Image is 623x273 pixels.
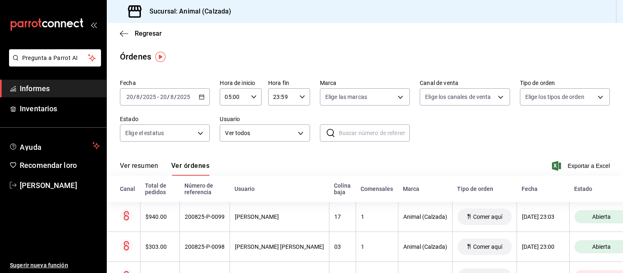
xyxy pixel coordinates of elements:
[554,161,610,171] button: Exportar a Excel
[525,94,584,100] font: Elige los tipos de orden
[522,186,538,192] font: Fecha
[6,60,101,68] a: Pregunta a Parrot AI
[361,243,364,250] font: 1
[235,243,324,250] font: [PERSON_NAME] [PERSON_NAME]
[120,80,136,86] font: Fecha
[473,243,502,250] font: Comer aquí
[20,161,77,170] font: Recomendar loro
[185,213,225,220] font: 200825-P-0099
[457,186,493,192] font: Tipo de orden
[155,52,166,62] img: Marcador de información sobre herramientas
[133,94,136,100] font: /
[184,182,213,195] font: Número de referencia
[174,94,177,100] font: /
[145,182,166,195] font: Total de pedidos
[145,243,167,250] font: $303.00
[167,94,170,100] font: /
[90,21,97,28] button: abrir_cajón_menú
[143,94,156,100] input: ----
[225,130,250,136] font: Ver todos
[334,182,351,195] font: Colina baja
[361,213,364,220] font: 1
[568,163,610,169] font: Exportar a Excel
[339,125,410,141] input: Buscar número de referencia
[234,186,255,192] font: Usuario
[592,213,611,220] font: Abierta
[140,94,143,100] font: /
[120,161,209,176] div: pestañas de navegación
[403,186,419,192] font: Marca
[136,94,140,100] input: --
[171,162,209,170] font: Ver órdenes
[522,213,554,220] font: [DATE] 23:03
[9,49,101,67] button: Pregunta a Parrot AI
[20,84,50,93] font: Informes
[220,80,255,86] font: Hora de inicio
[325,94,367,100] font: Elige las marcas
[522,243,554,250] font: [DATE] 23:00
[157,94,159,100] font: -
[361,186,393,192] font: Comensales
[20,181,77,190] font: [PERSON_NAME]
[120,162,158,170] font: Ver resumen
[126,94,133,100] input: --
[160,94,167,100] input: --
[235,213,279,220] font: [PERSON_NAME]
[149,7,231,15] font: Sucursal: Animal (Calzada)
[592,243,611,250] font: Abierta
[170,94,174,100] input: --
[268,80,289,86] font: Hora fin
[334,213,341,220] font: 17
[120,30,162,37] button: Regresar
[22,55,78,61] font: Pregunta a Parrot AI
[403,243,447,250] font: Animal (Calzada)
[120,116,138,122] font: Estado
[20,104,57,113] font: Inventarios
[320,80,337,86] font: Marca
[220,116,240,122] font: Usuario
[125,130,164,136] font: Elige el estatus
[420,80,458,86] font: Canal de venta
[185,243,225,250] font: 200825-P-0098
[425,94,491,100] font: Elige los canales de venta
[120,52,151,62] font: Órdenes
[10,262,68,268] font: Sugerir nueva función
[120,186,135,192] font: Canal
[334,243,341,250] font: 03
[473,213,502,220] font: Comer aquí
[574,186,592,192] font: Estado
[145,213,167,220] font: $940.00
[135,30,162,37] font: Regresar
[20,143,42,151] font: Ayuda
[403,213,447,220] font: Animal (Calzada)
[177,94,191,100] input: ----
[520,80,555,86] font: Tipo de orden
